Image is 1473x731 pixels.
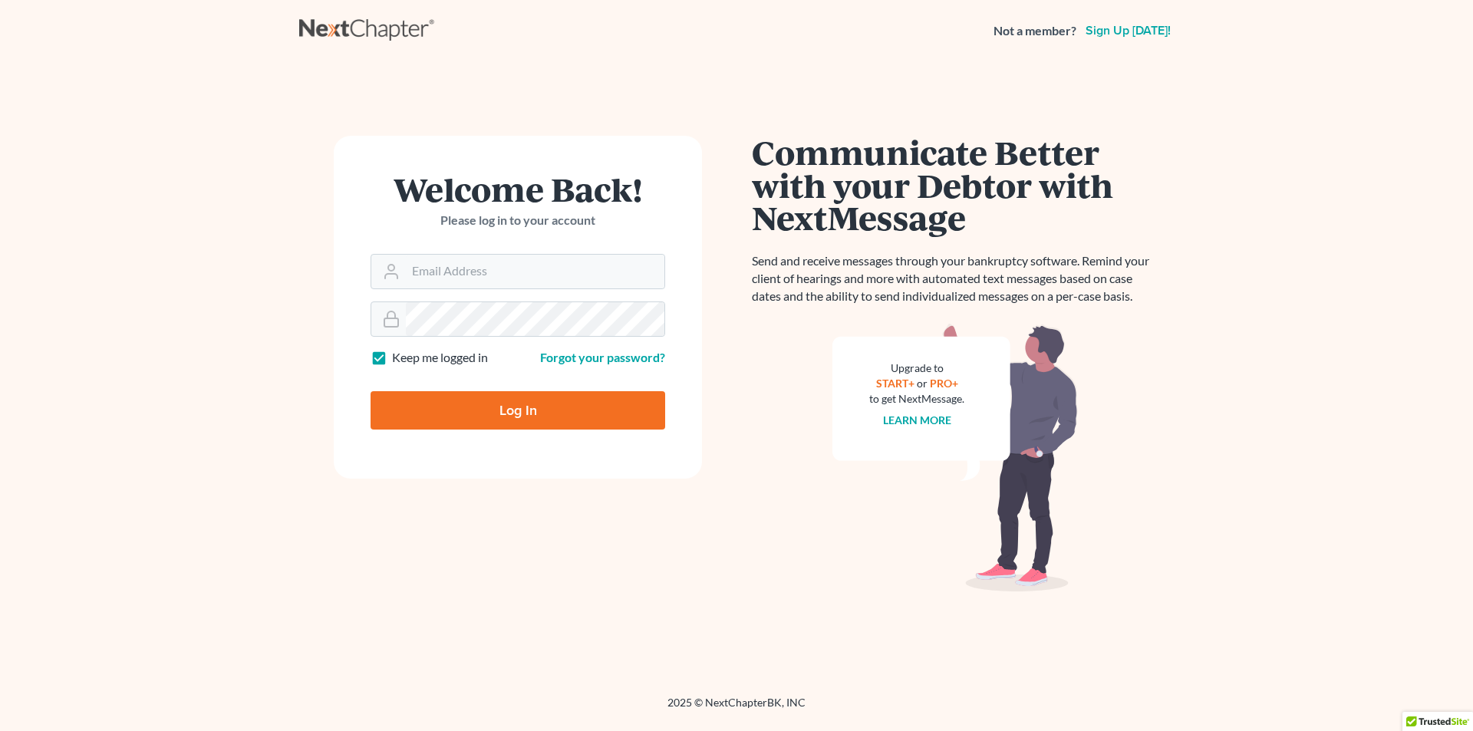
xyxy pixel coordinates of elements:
[752,252,1158,305] p: Send and receive messages through your bankruptcy software. Remind your client of hearings and mo...
[930,377,958,390] a: PRO+
[371,173,665,206] h1: Welcome Back!
[752,136,1158,234] h1: Communicate Better with your Debtor with NextMessage
[869,361,964,376] div: Upgrade to
[540,350,665,364] a: Forgot your password?
[876,377,914,390] a: START+
[994,22,1076,40] strong: Not a member?
[1083,25,1174,37] a: Sign up [DATE]!
[392,349,488,367] label: Keep me logged in
[406,255,664,288] input: Email Address
[832,324,1078,592] img: nextmessage_bg-59042aed3d76b12b5cd301f8e5b87938c9018125f34e5fa2b7a6b67550977c72.svg
[869,391,964,407] div: to get NextMessage.
[883,413,951,426] a: Learn more
[371,212,665,229] p: Please log in to your account
[371,391,665,430] input: Log In
[299,695,1174,723] div: 2025 © NextChapterBK, INC
[917,377,928,390] span: or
